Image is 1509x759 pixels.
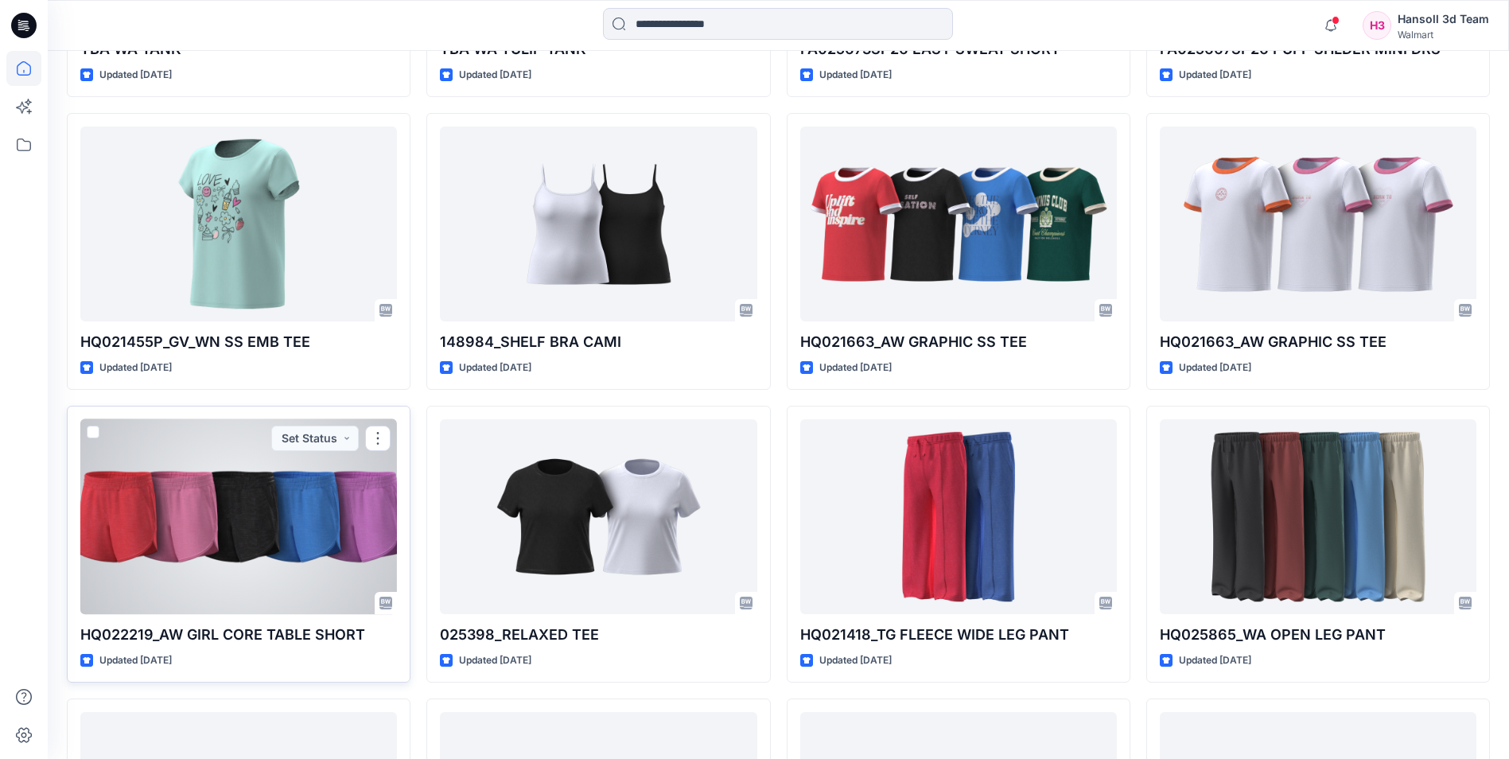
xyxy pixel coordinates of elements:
[800,419,1117,614] a: HQ021418_TG FLEECE WIDE LEG PANT
[80,624,397,646] p: HQ022219_AW GIRL CORE TABLE SHORT
[1398,10,1489,29] div: Hansoll 3d Team
[80,331,397,353] p: HQ021455P_GV_WN SS EMB TEE
[1179,652,1251,669] p: Updated [DATE]
[819,67,892,84] p: Updated [DATE]
[440,127,756,321] a: 148984_SHELF BRA CAMI
[1160,624,1476,646] p: HQ025865_WA OPEN LEG PANT
[99,652,172,669] p: Updated [DATE]
[1160,419,1476,614] a: HQ025865_WA OPEN LEG PANT
[459,360,531,376] p: Updated [DATE]
[1160,127,1476,321] a: HQ021663_AW GRAPHIC SS TEE
[80,419,397,614] a: HQ022219_AW GIRL CORE TABLE SHORT
[440,624,756,646] p: 025398_RELAXED TEE
[800,127,1117,321] a: HQ021663_AW GRAPHIC SS TEE
[1398,29,1489,41] div: Walmart
[459,652,531,669] p: Updated [DATE]
[1179,67,1251,84] p: Updated [DATE]
[1363,11,1391,40] div: H3
[800,624,1117,646] p: HQ021418_TG FLEECE WIDE LEG PANT
[800,331,1117,353] p: HQ021663_AW GRAPHIC SS TEE
[99,67,172,84] p: Updated [DATE]
[99,360,172,376] p: Updated [DATE]
[819,652,892,669] p: Updated [DATE]
[1179,360,1251,376] p: Updated [DATE]
[459,67,531,84] p: Updated [DATE]
[819,360,892,376] p: Updated [DATE]
[440,419,756,614] a: 025398_RELAXED TEE
[80,127,397,321] a: HQ021455P_GV_WN SS EMB TEE
[1160,331,1476,353] p: HQ021663_AW GRAPHIC SS TEE
[440,331,756,353] p: 148984_SHELF BRA CAMI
